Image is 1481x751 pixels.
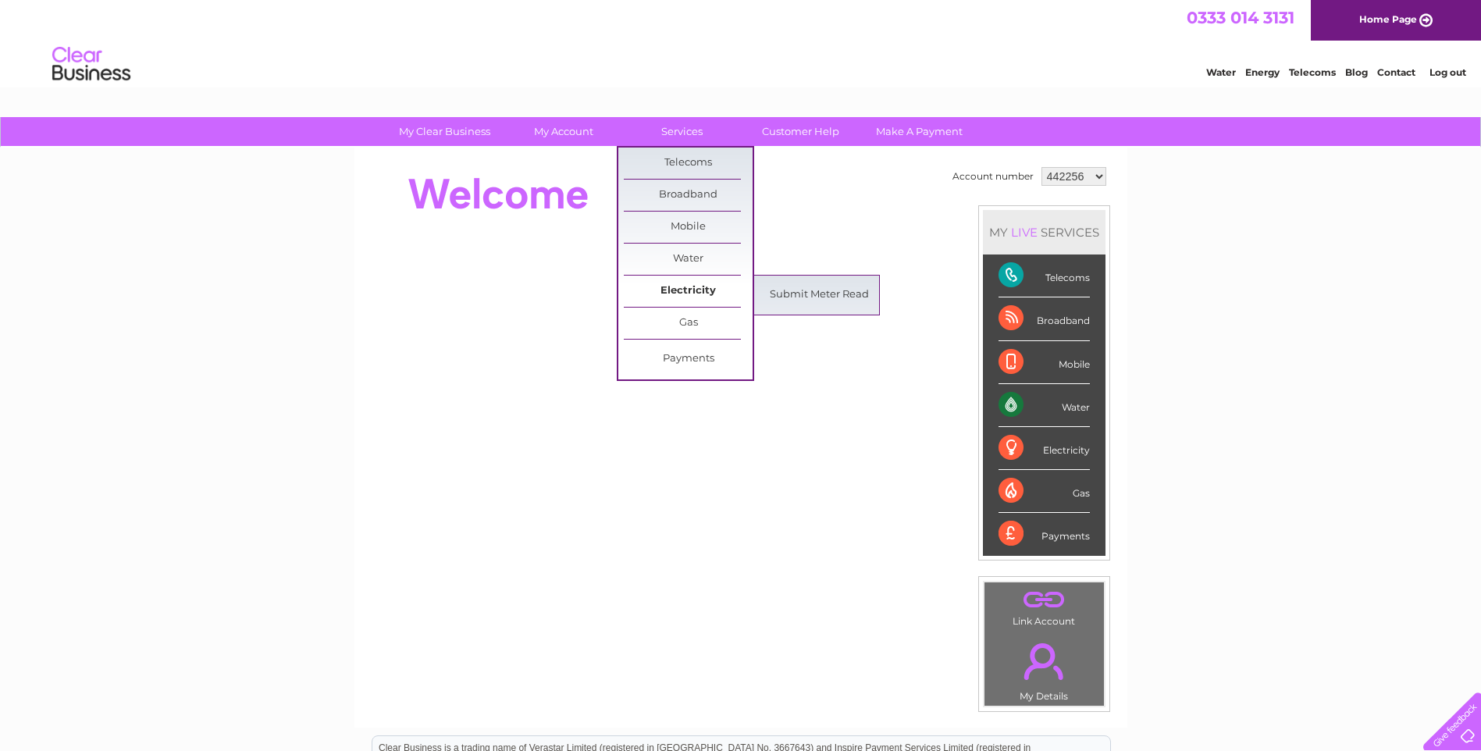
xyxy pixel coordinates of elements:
[755,279,884,311] a: Submit Meter Read
[624,148,753,179] a: Telecoms
[984,582,1105,631] td: Link Account
[988,634,1100,689] a: .
[988,586,1100,614] a: .
[999,470,1090,513] div: Gas
[1289,66,1336,78] a: Telecoms
[855,117,984,146] a: Make A Payment
[999,254,1090,297] div: Telecoms
[983,210,1105,254] div: MY SERVICES
[999,384,1090,427] div: Water
[380,117,509,146] a: My Clear Business
[999,297,1090,340] div: Broadband
[624,212,753,243] a: Mobile
[618,117,746,146] a: Services
[999,341,1090,384] div: Mobile
[1429,66,1466,78] a: Log out
[984,630,1105,707] td: My Details
[624,276,753,307] a: Electricity
[1345,66,1368,78] a: Blog
[52,41,131,88] img: logo.png
[624,308,753,339] a: Gas
[999,427,1090,470] div: Electricity
[999,513,1090,555] div: Payments
[372,9,1110,76] div: Clear Business is a trading name of Verastar Limited (registered in [GEOGRAPHIC_DATA] No. 3667643...
[1245,66,1280,78] a: Energy
[624,180,753,211] a: Broadband
[1377,66,1415,78] a: Contact
[624,244,753,275] a: Water
[949,163,1038,190] td: Account number
[499,117,628,146] a: My Account
[736,117,865,146] a: Customer Help
[1187,8,1294,27] a: 0333 014 3131
[1008,225,1041,240] div: LIVE
[1206,66,1236,78] a: Water
[624,343,753,375] a: Payments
